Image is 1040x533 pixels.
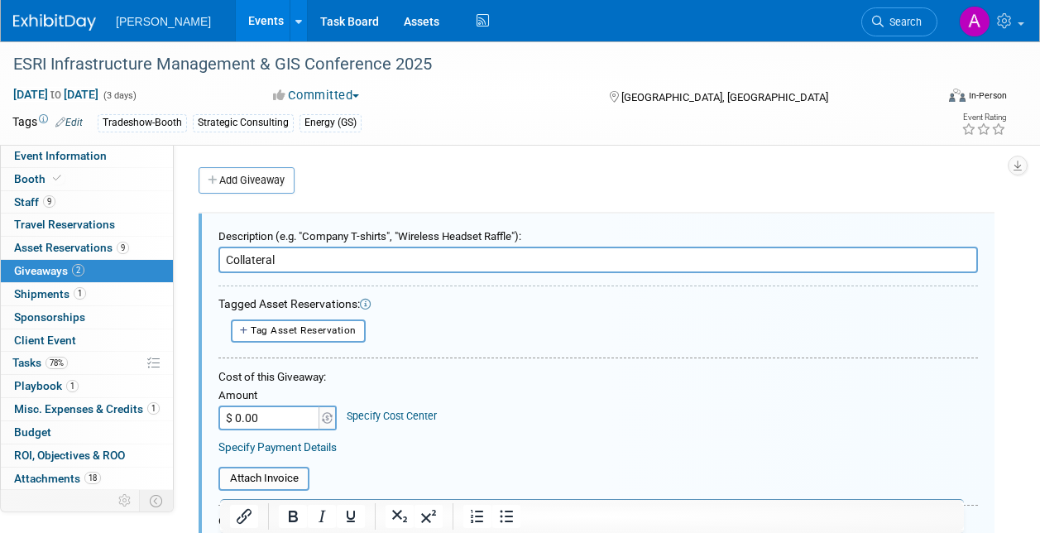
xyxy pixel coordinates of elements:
div: Description (e.g. "Company T-shirts", "Wireless Headset Raffle"): [218,222,978,245]
span: Travel Reservations [14,218,115,231]
button: Committed [267,87,366,104]
span: Asset Reservations [14,241,129,254]
span: to [48,88,64,101]
td: Personalize Event Tab Strip [111,490,140,511]
a: Client Event [1,329,173,352]
a: ROI, Objectives & ROO [1,444,173,467]
span: 1 [74,287,86,300]
span: Tag Asset Reservation [251,324,357,336]
div: In-Person [968,89,1007,102]
span: 9 [43,195,55,208]
span: ROI, Objectives & ROO [14,449,125,462]
span: Client Event [14,334,76,347]
a: Search [861,7,937,36]
span: Attachments [14,472,101,485]
div: Event Rating [961,113,1006,122]
span: Misc. Expenses & Credits [14,402,160,415]
a: Asset Reservations9 [1,237,173,259]
div: Amount [218,388,338,406]
div: Tagged Asset Reservations: [218,296,978,313]
a: Playbook1 [1,375,173,397]
a: Event Information [1,145,173,167]
span: Giveaways [14,264,84,277]
span: Event Information [14,149,107,162]
div: Energy (GS) [300,114,362,132]
span: [GEOGRAPHIC_DATA], [GEOGRAPHIC_DATA] [621,91,828,103]
a: Sponsorships [1,306,173,329]
td: Toggle Event Tabs [140,490,174,511]
span: Tasks [12,356,68,369]
span: Shipments [14,287,86,300]
a: Shipments1 [1,283,173,305]
span: [DATE] [DATE] [12,87,99,102]
span: Sponsorships [14,310,85,324]
a: Misc. Expenses & Credits1 [1,398,173,420]
img: Amy Reese [959,6,990,37]
i: Booth reservation complete [53,174,61,183]
a: Tasks78% [1,352,173,374]
a: Specify Cost Center [347,410,437,422]
span: 78% [46,357,68,369]
a: Specify Payment Details [218,440,337,454]
span: Staff [14,195,55,209]
a: Budget [1,421,173,444]
span: (3 days) [102,90,137,101]
td: Tags [12,113,83,132]
span: 1 [66,380,79,392]
button: Tag Asset Reservation [231,319,366,343]
span: 9 [117,242,129,254]
span: Booth [14,172,65,185]
a: Travel Reservations [1,214,173,236]
div: Strategic Consulting [193,114,294,132]
a: Giveaways2 [1,260,173,282]
a: Staff9 [1,191,173,214]
span: 2 [72,264,84,276]
div: Cost of this Giveaway: [218,369,978,385]
a: Edit [55,117,83,128]
span: Playbook [14,379,79,392]
a: Attachments18 [1,468,173,490]
img: Format-Inperson.png [949,89,966,102]
div: ESRI Infrastructure Management & GIS Conference 2025 [7,50,922,79]
span: 1 [147,402,160,415]
a: Booth [1,168,173,190]
span: 18 [84,472,101,484]
span: Search [884,16,922,28]
img: ExhibitDay [13,14,96,31]
a: Add Giveaway [199,167,295,194]
div: Tradeshow-Booth [98,114,187,132]
span: [PERSON_NAME] [116,15,211,28]
span: Budget [14,425,51,439]
div: Event Format [862,86,1007,111]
